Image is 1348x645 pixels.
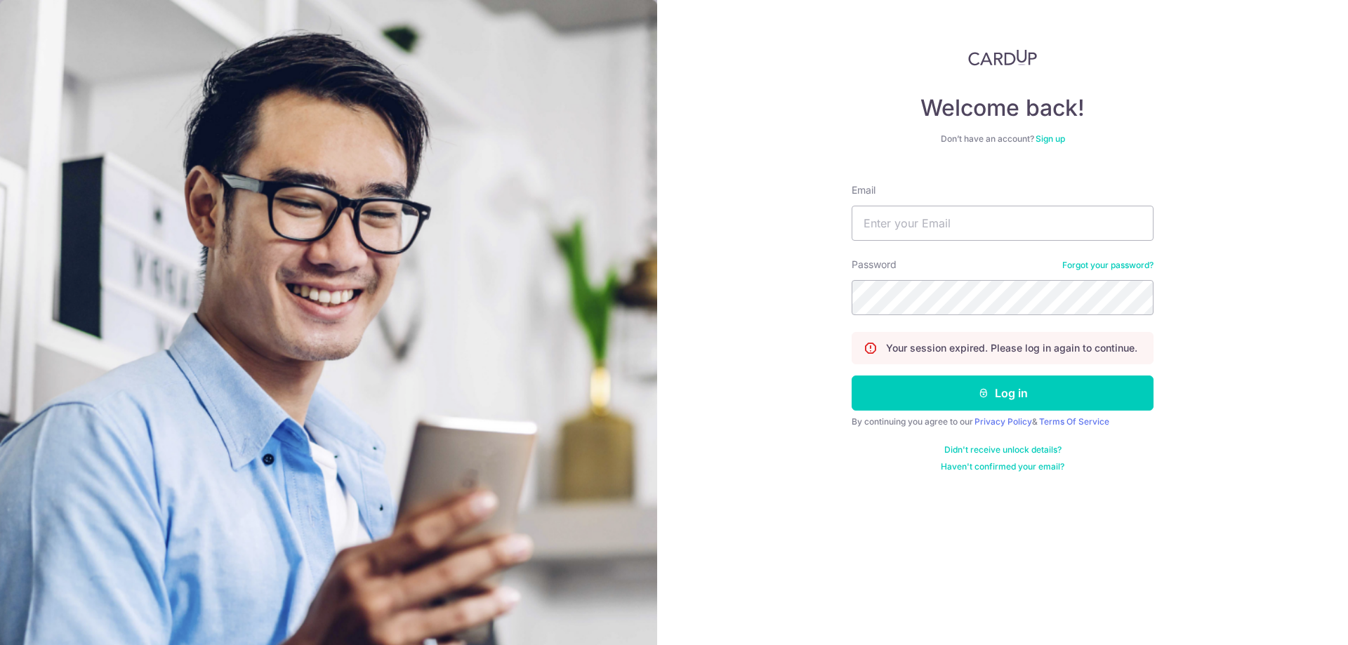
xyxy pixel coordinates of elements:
[852,416,1154,427] div: By continuing you agree to our &
[852,183,875,197] label: Email
[1062,260,1154,271] a: Forgot your password?
[968,49,1037,66] img: CardUp Logo
[852,206,1154,241] input: Enter your Email
[1039,416,1109,427] a: Terms Of Service
[852,133,1154,145] div: Don’t have an account?
[852,375,1154,411] button: Log in
[944,444,1062,456] a: Didn't receive unlock details?
[941,461,1064,472] a: Haven't confirmed your email?
[974,416,1032,427] a: Privacy Policy
[1036,133,1065,144] a: Sign up
[886,341,1137,355] p: Your session expired. Please log in again to continue.
[852,94,1154,122] h4: Welcome back!
[852,258,897,272] label: Password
